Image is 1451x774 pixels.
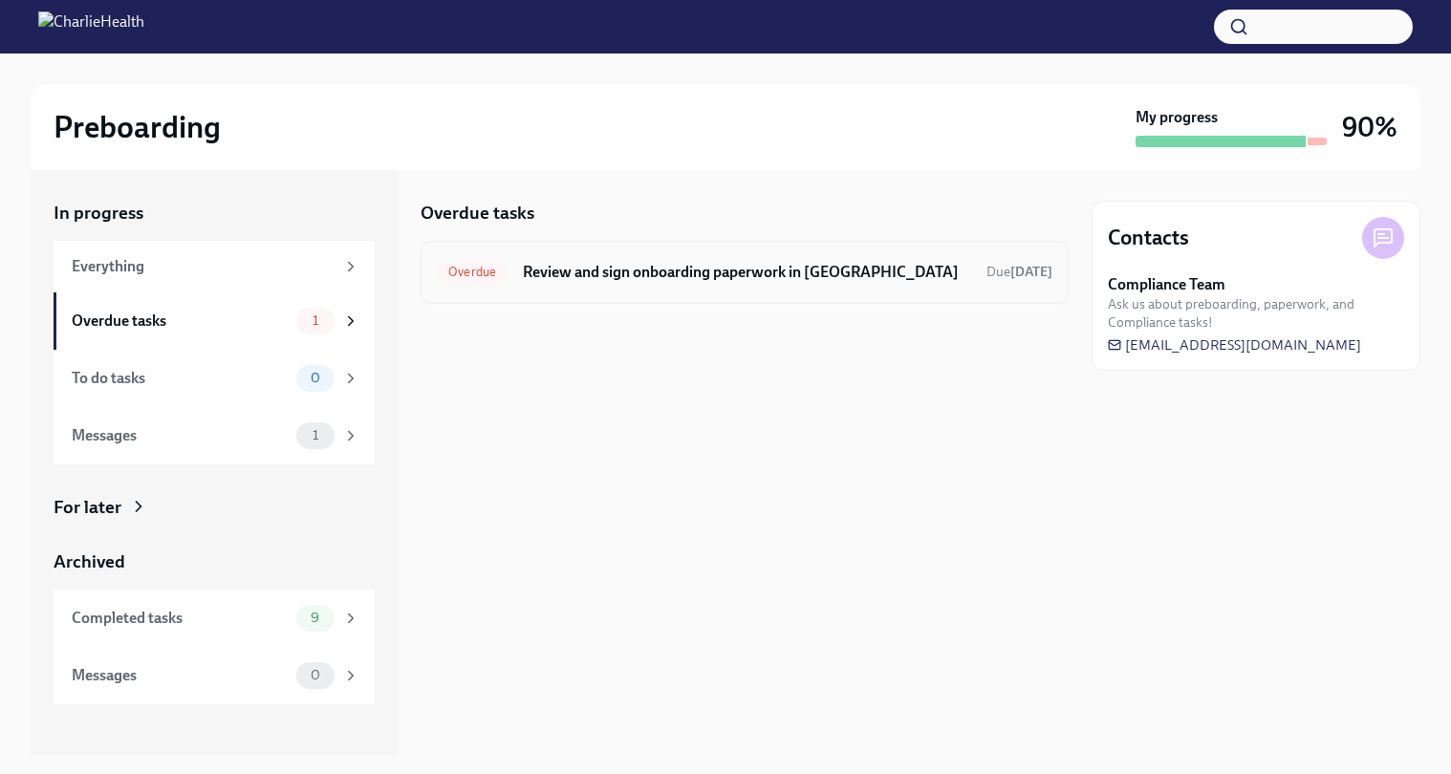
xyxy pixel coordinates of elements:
span: 1 [301,428,330,442]
span: 0 [299,668,332,682]
h2: Preboarding [54,108,221,146]
a: Archived [54,549,375,574]
span: 1 [301,313,330,328]
a: Messages1 [54,407,375,464]
img: CharlieHealth [38,11,144,42]
a: To do tasks0 [54,350,375,407]
span: Overdue [437,265,508,279]
strong: Compliance Team [1108,274,1225,295]
span: Due [986,264,1052,280]
div: Overdue tasks [72,311,289,332]
span: 0 [299,371,332,385]
h4: Contacts [1108,224,1189,252]
h6: Review and sign onboarding paperwork in [GEOGRAPHIC_DATA] [523,262,971,283]
a: For later [54,495,375,520]
span: August 27th, 2025 09:00 [986,263,1052,281]
div: To do tasks [72,368,289,389]
a: OverdueReview and sign onboarding paperwork in [GEOGRAPHIC_DATA]Due[DATE] [437,257,1052,288]
div: Everything [72,256,335,277]
span: Ask us about preboarding, paperwork, and Compliance tasks! [1108,295,1404,332]
div: Completed tasks [72,608,289,629]
a: Overdue tasks1 [54,292,375,350]
a: Completed tasks9 [54,590,375,647]
h3: 90% [1342,110,1397,144]
a: Everything [54,241,375,292]
strong: [DATE] [1010,264,1052,280]
a: [EMAIL_ADDRESS][DOMAIN_NAME] [1108,335,1361,355]
span: 9 [299,611,331,625]
h5: Overdue tasks [421,201,534,226]
div: For later [54,495,121,520]
a: Messages0 [54,647,375,704]
div: Messages [72,665,289,686]
strong: My progress [1136,107,1218,128]
div: Messages [72,425,289,446]
a: In progress [54,201,375,226]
